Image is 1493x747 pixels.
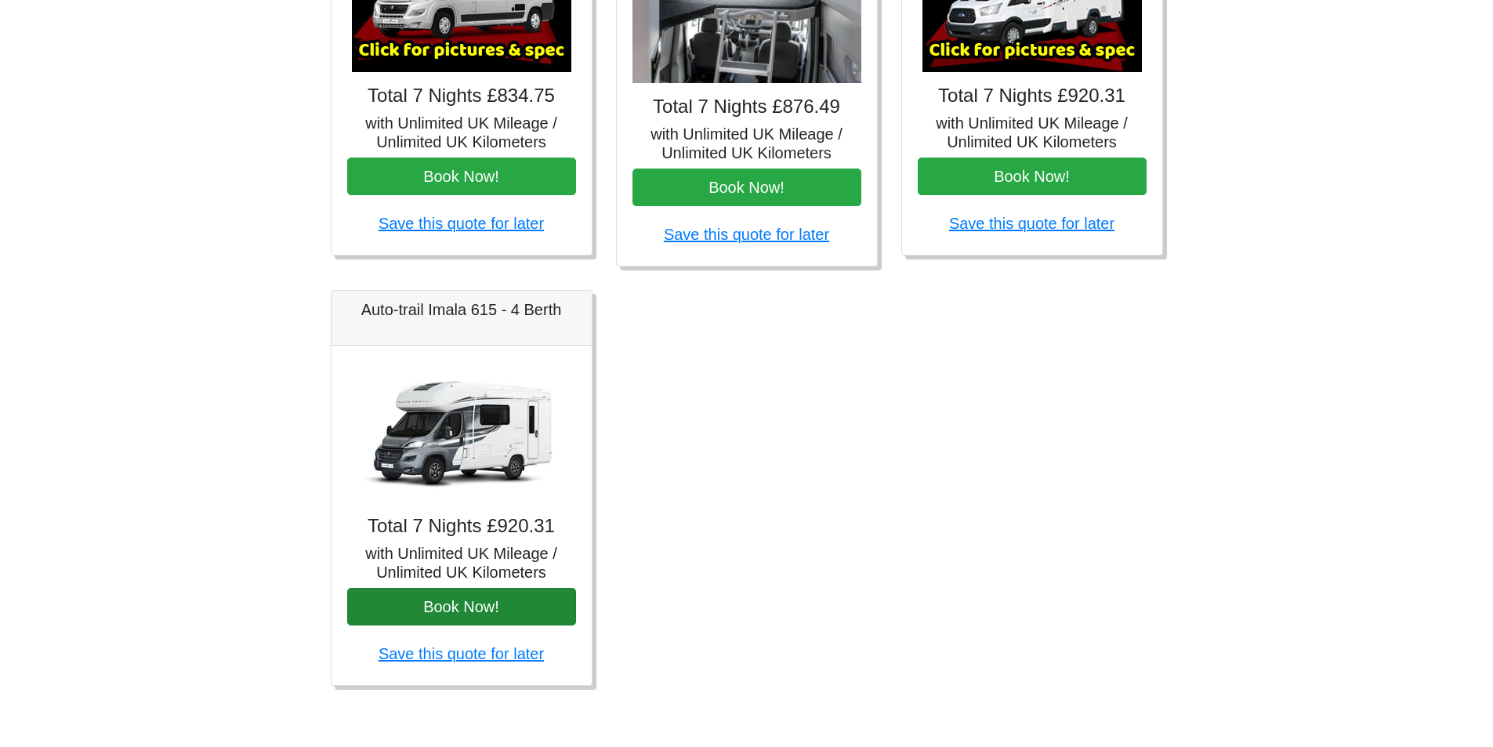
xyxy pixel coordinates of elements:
img: Auto-trail Imala 615 - 4 Berth [352,361,571,502]
h5: with Unlimited UK Mileage / Unlimited UK Kilometers [347,114,576,151]
h4: Total 7 Nights £920.31 [918,85,1147,107]
button: Book Now! [347,158,576,195]
h5: with Unlimited UK Mileage / Unlimited UK Kilometers [632,125,861,162]
h4: Total 7 Nights £834.75 [347,85,576,107]
button: Book Now! [632,169,861,206]
h5: with Unlimited UK Mileage / Unlimited UK Kilometers [918,114,1147,151]
a: Save this quote for later [379,645,544,662]
button: Book Now! [918,158,1147,195]
h4: Total 7 Nights £920.31 [347,515,576,538]
a: Save this quote for later [949,215,1114,232]
h4: Total 7 Nights £876.49 [632,96,861,118]
a: Save this quote for later [664,226,829,243]
h5: with Unlimited UK Mileage / Unlimited UK Kilometers [347,544,576,582]
button: Book Now! [347,588,576,626]
h5: Auto-trail Imala 615 - 4 Berth [347,300,576,319]
a: Save this quote for later [379,215,544,232]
